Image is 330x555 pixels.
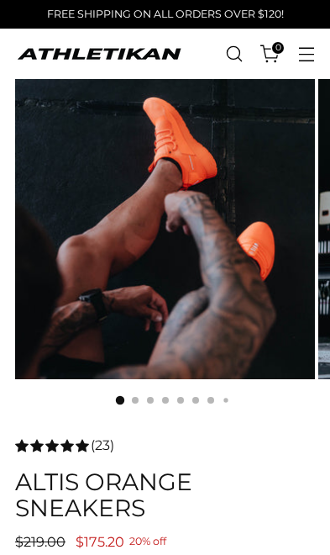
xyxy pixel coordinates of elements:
span: (23) [91,436,114,456]
span: $219.00 [15,533,65,550]
a: 4.8 rating (23 votes) [15,435,315,456]
a: ATHLETIKAN [15,46,183,61]
p: FREE SHIPPING ON ALL ORDERS OVER $120! [47,7,284,23]
a: Open cart modal [253,37,287,71]
span: $175.20 [76,533,124,550]
h1: ALTIS Orange Sneakers [15,469,315,521]
img: ALTIS Orange Sneakers [15,79,315,379]
button: Open menu modal [289,37,323,71]
span: 0 [272,42,284,54]
a: Open search modal [217,37,251,71]
span: 20% off [129,531,166,552]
